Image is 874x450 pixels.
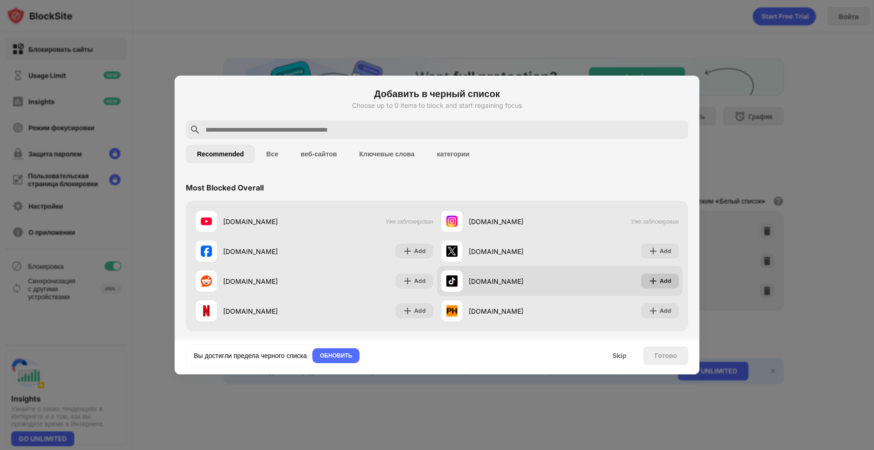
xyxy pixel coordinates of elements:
[348,145,426,163] button: Ключевые слова
[201,246,212,257] img: favicons
[201,275,212,287] img: favicons
[186,102,688,109] div: Choose up to 0 items to block and start regaining focus
[446,246,458,257] img: favicons
[446,275,458,287] img: favicons
[223,306,314,316] div: [DOMAIN_NAME]
[660,246,671,256] div: Add
[186,183,264,192] div: Most Blocked Overall
[186,87,688,101] h6: Добавить в черный список
[469,246,560,256] div: [DOMAIN_NAME]
[414,246,426,256] div: Add
[613,352,627,359] div: Skip
[660,276,671,286] div: Add
[386,218,433,225] span: Уже заблокирован
[201,216,212,227] img: favicons
[446,305,458,316] img: favicons
[190,124,201,135] img: search.svg
[414,276,426,286] div: Add
[223,217,314,226] div: [DOMAIN_NAME]
[631,218,679,225] span: Уже заблокирован
[414,306,426,316] div: Add
[194,351,307,360] div: Вы достигли предела черного списка
[469,276,560,286] div: [DOMAIN_NAME]
[469,306,560,316] div: [DOMAIN_NAME]
[446,216,458,227] img: favicons
[223,276,314,286] div: [DOMAIN_NAME]
[660,306,671,316] div: Add
[655,352,677,359] div: Готово
[469,217,560,226] div: [DOMAIN_NAME]
[201,305,212,316] img: favicons
[255,145,289,163] button: Все
[289,145,348,163] button: веб-сайтов
[223,246,314,256] div: [DOMAIN_NAME]
[186,145,255,163] button: Recommended
[426,145,480,163] button: категории
[320,351,352,360] div: ОБНОВИТЬ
